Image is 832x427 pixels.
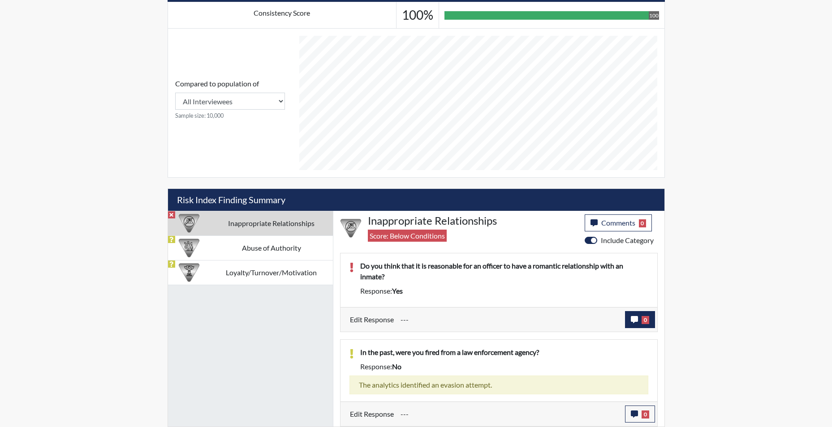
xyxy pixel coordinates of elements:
[625,406,655,423] button: 0
[353,286,655,296] div: Response:
[639,219,647,227] span: 0
[341,218,361,239] img: CATEGORY%20ICON-14.139f8ef7.png
[601,235,654,246] label: Include Category
[392,362,401,371] span: no
[175,111,285,120] small: Sample size: 10,000
[642,410,649,418] span: 0
[649,11,659,20] div: 100
[349,376,648,394] div: The analytics identified an evasion attempt.
[179,262,199,283] img: CATEGORY%20ICON-17.40ef8247.png
[360,260,648,282] p: Do you think that it is reasonable for an officer to have a romantic relationship with an inmate?
[585,214,652,231] button: Comments0
[392,286,403,295] span: yes
[168,189,664,211] h5: Risk Index Finding Summary
[368,214,578,227] h4: Inappropriate Relationships
[353,361,655,372] div: Response:
[402,8,433,23] h3: 100%
[394,311,625,328] div: Update the test taker's response, the change might impact the score
[601,218,635,227] span: Comments
[368,230,447,242] span: Score: Below Conditions
[175,78,285,120] div: Consistency Score comparison among population
[642,316,649,324] span: 0
[210,211,333,235] td: Inappropriate Relationships
[350,311,394,328] label: Edit Response
[179,238,199,258] img: CATEGORY%20ICON-01.94e51fac.png
[350,406,394,423] label: Edit Response
[360,347,648,358] p: In the past, were you fired from a law enforcement agency?
[210,235,333,260] td: Abuse of Authority
[210,260,333,285] td: Loyalty/Turnover/Motivation
[179,213,199,234] img: CATEGORY%20ICON-14.139f8ef7.png
[625,311,655,328] button: 0
[175,78,259,89] label: Compared to population of
[168,2,396,29] td: Consistency Score
[394,406,625,423] div: Update the test taker's response, the change might impact the score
